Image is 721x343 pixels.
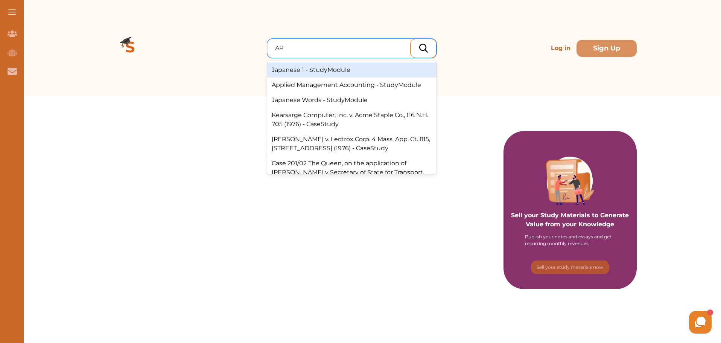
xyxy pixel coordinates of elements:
[576,40,637,57] button: Sign Up
[537,264,603,271] p: Sell your study materials now
[548,41,573,56] p: Log in
[531,261,609,274] button: [object Object]
[511,190,630,229] p: Sell your Study Materials to Generate Value from your Knowledge
[267,156,437,198] div: Case 201/02 The Queen, on the application of [PERSON_NAME] v Secretary of State for Transport, Lo...
[267,78,437,93] div: Applied Management Accounting - StudyModule
[103,21,157,75] img: Logo
[267,132,437,156] div: [PERSON_NAME] v. Lectrox Corp. 4 Mass. App. Ct. 815, [STREET_ADDRESS] (1976) - CaseStudy
[546,157,594,205] img: Purple card image
[419,44,428,53] img: search_icon
[267,93,437,108] div: Japanese Words - StudyModule
[525,233,615,247] div: Publish your notes and essays and get recurring monthly revenues
[267,108,437,132] div: Kearsarge Computer, Inc. v. Acme Staple Co., 116 N.H. 705 (1976) - CaseStudy
[540,309,713,335] iframe: HelpCrunch
[267,63,437,78] div: Japanese 1 - StudyModule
